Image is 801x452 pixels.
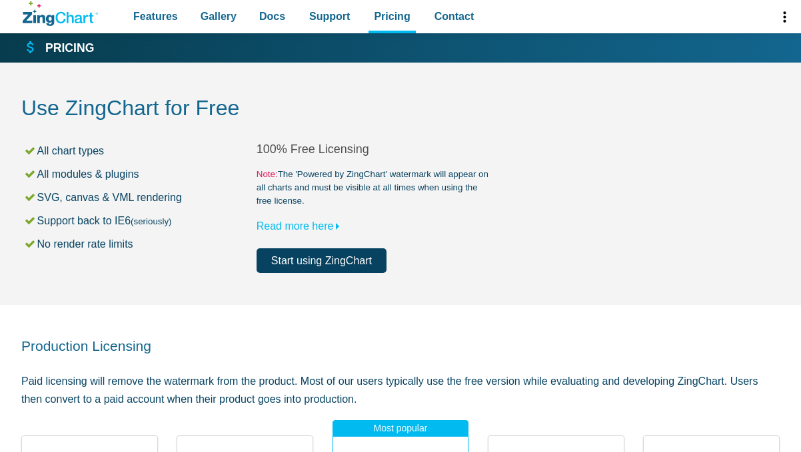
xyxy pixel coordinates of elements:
h2: Production Licensing [21,337,780,355]
strong: Pricing [45,43,94,55]
span: Support [309,7,350,25]
span: Gallery [201,7,237,25]
h2: Use ZingChart for Free [21,95,780,124]
span: Features [133,7,178,25]
li: SVG, canvas & VML rendering [23,188,257,206]
li: All chart types [23,142,257,160]
small: The 'Powered by ZingChart' watermark will appear on all charts and must be visible at all times w... [257,168,492,208]
li: All modules & plugins [23,165,257,183]
span: Pricing [374,7,410,25]
span: Docs [259,7,285,25]
a: ZingChart Logo. Click to return to the homepage [23,1,98,26]
span: Contact [434,7,474,25]
small: (seriously) [131,216,171,226]
a: Read more here [257,220,346,232]
h2: 100% Free Licensing [257,142,492,157]
a: Start using ZingChart [257,248,387,273]
span: Note: [257,169,278,179]
p: Paid licensing will remove the watermark from the product. Most of our users typically use the fr... [21,372,780,408]
li: No render rate limits [23,235,257,253]
a: Pricing [23,40,94,56]
li: Support back to IE6 [23,212,257,230]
